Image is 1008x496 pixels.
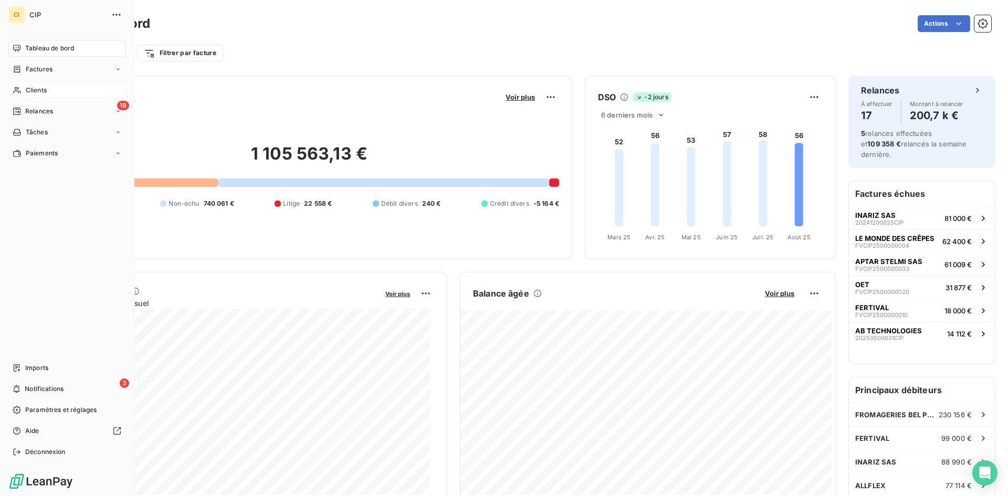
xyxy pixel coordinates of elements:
span: FROMAGERIES BEL PRODUCTION FRANCE [855,410,939,419]
a: Imports [8,360,125,376]
span: Non-échu [169,199,199,208]
span: FVCIP2500000004 [855,242,909,249]
tspan: Juin 25 [716,234,738,241]
span: 240 € [422,199,441,208]
span: FERTIVAL [855,303,889,312]
span: 99 000 € [941,434,972,442]
span: 81 000 € [944,214,972,223]
span: 61 009 € [944,260,972,269]
tspan: Mai 25 [681,234,701,241]
span: 88 990 € [941,458,972,466]
img: Logo LeanPay [8,473,73,490]
button: Voir plus [382,289,413,298]
button: LE MONDE DES CRÊPESFVCIP250000000462 400 € [849,229,995,252]
span: 14 112 € [947,330,972,338]
button: FERTIVALFVCIP250000001018 000 € [849,299,995,322]
span: 3 [120,378,129,388]
h6: Relances [861,84,899,97]
span: FVCIP2500000020 [855,289,909,295]
span: 22 558 € [304,199,332,208]
span: -2 jours [633,92,671,102]
button: INARIZ SAS20241200025CIP81 000 € [849,206,995,229]
span: ALLFLEX [855,481,886,490]
span: INARIZ SAS [855,458,897,466]
span: APTAR STELMI SAS [855,257,922,266]
span: LE MONDE DES CRÊPES [855,234,934,242]
span: 62 400 € [942,237,972,246]
span: Paiements [26,149,58,158]
span: 5 [861,129,865,138]
span: relances effectuées et relancés la semaine dernière. [861,129,967,159]
button: APTAR STELMI SASFVCIP250000003361 009 € [849,252,995,276]
button: OETFVCIP250000002031 877 € [849,276,995,299]
span: 18 000 € [944,307,972,315]
h4: 200,7 k € [910,107,963,124]
span: -5 164 € [533,199,559,208]
span: Clients [26,86,47,95]
span: Crédit divers [490,199,529,208]
a: Factures [8,61,125,78]
span: FERTIVAL [855,434,889,442]
span: Tableau de bord [25,44,74,53]
button: AB TECHNOLOGIES20250500031CIP14 112 € [849,322,995,345]
span: Litige [283,199,300,208]
h6: DSO [598,91,616,103]
h2: 1 105 563,13 € [59,143,559,175]
button: Voir plus [502,92,538,102]
span: 77 114 € [946,481,972,490]
a: Tâches [8,124,125,141]
span: 109 358 € [867,140,900,148]
tspan: Avr. 25 [645,234,665,241]
span: OET [855,280,869,289]
span: À effectuer [861,101,892,107]
span: Notifications [25,384,64,394]
span: Aide [25,426,39,436]
div: Open Intercom Messenger [972,460,997,486]
h6: Factures échues [849,181,995,206]
tspan: Juil. 25 [752,234,773,241]
span: CIP [29,10,105,19]
a: Tableau de bord [8,40,125,57]
span: Voir plus [385,290,410,298]
tspan: Août 25 [787,234,811,241]
span: 230 156 € [939,410,972,419]
span: 18 [117,101,129,110]
span: Relances [25,107,53,116]
span: FVCIP2500000010 [855,312,908,318]
span: Paramètres et réglages [25,405,97,415]
span: 6 derniers mois [601,111,653,119]
span: 31 877 € [946,283,972,292]
button: Actions [918,15,970,32]
span: Voir plus [506,93,535,101]
span: Chiffre d'affaires mensuel [59,298,378,309]
a: Clients [8,82,125,99]
h6: Principaux débiteurs [849,377,995,403]
span: AB TECHNOLOGIES [855,326,922,335]
a: 18Relances [8,103,125,120]
a: Aide [8,423,125,439]
span: Factures [26,65,52,74]
h4: 17 [861,107,892,124]
span: Tâches [26,128,48,137]
span: 740 061 € [204,199,234,208]
a: Paramètres et réglages [8,402,125,418]
span: Montant à relancer [910,101,963,107]
a: Paiements [8,145,125,162]
button: Voir plus [762,289,797,298]
span: Déconnexion [25,447,66,457]
tspan: Mars 25 [607,234,631,241]
span: FVCIP2500000033 [855,266,909,272]
span: Imports [25,363,48,373]
h6: Balance âgée [473,287,529,300]
div: CI [8,6,25,23]
span: Voir plus [765,289,794,298]
span: 20250500031CIP [855,335,904,341]
span: INARIZ SAS [855,211,896,219]
span: Débit divers [381,199,418,208]
button: Filtrer par facture [137,45,223,61]
span: 20241200025CIP [855,219,904,226]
